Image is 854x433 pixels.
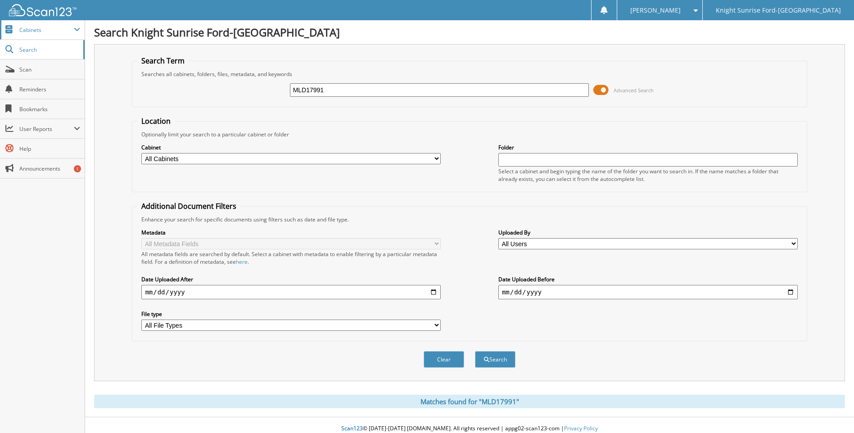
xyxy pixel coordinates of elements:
[141,310,441,318] label: File type
[137,131,802,138] div: Optionally limit your search to a particular cabinet or folder
[564,424,598,432] a: Privacy Policy
[614,87,654,94] span: Advanced Search
[141,229,441,236] label: Metadata
[94,395,845,408] div: Matches found for "MLD17991"
[236,258,248,266] a: here
[74,165,81,172] div: 1
[341,424,363,432] span: Scan123
[141,250,441,266] div: All metadata fields are searched by default. Select a cabinet with metadata to enable filtering b...
[716,8,841,13] span: Knight Sunrise Ford-[GEOGRAPHIC_DATA]
[19,46,79,54] span: Search
[19,165,80,172] span: Announcements
[498,229,798,236] label: Uploaded By
[137,216,802,223] div: Enhance your search for specific documents using filters such as date and file type.
[19,86,80,93] span: Reminders
[630,8,681,13] span: [PERSON_NAME]
[137,70,802,78] div: Searches all cabinets, folders, files, metadata, and keywords
[19,125,74,133] span: User Reports
[141,144,441,151] label: Cabinet
[498,144,798,151] label: Folder
[141,275,441,283] label: Date Uploaded After
[94,25,845,40] h1: Search Knight Sunrise Ford-[GEOGRAPHIC_DATA]
[475,351,515,368] button: Search
[498,285,798,299] input: end
[498,275,798,283] label: Date Uploaded Before
[19,105,80,113] span: Bookmarks
[9,4,77,16] img: scan123-logo-white.svg
[137,116,175,126] legend: Location
[141,285,441,299] input: start
[424,351,464,368] button: Clear
[19,26,74,34] span: Cabinets
[19,145,80,153] span: Help
[809,390,854,433] iframe: Chat Widget
[137,201,241,211] legend: Additional Document Filters
[498,167,798,183] div: Select a cabinet and begin typing the name of the folder you want to search in. If the name match...
[19,66,80,73] span: Scan
[137,56,189,66] legend: Search Term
